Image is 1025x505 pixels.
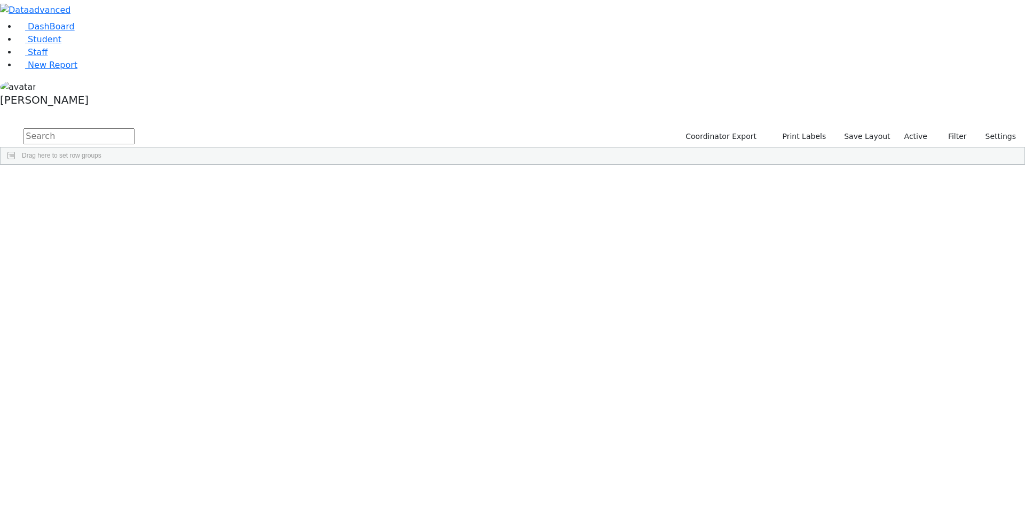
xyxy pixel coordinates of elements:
button: Coordinator Export [679,128,761,145]
input: Search [23,128,135,144]
a: DashBoard [17,21,75,32]
span: Staff [28,47,48,57]
label: Active [900,128,932,145]
span: New Report [28,60,77,70]
button: Save Layout [839,128,895,145]
a: New Report [17,60,77,70]
span: Drag here to set row groups [22,152,101,159]
button: Settings [972,128,1021,145]
button: Print Labels [770,128,831,145]
button: Filter [934,128,972,145]
span: DashBoard [28,21,75,32]
a: Staff [17,47,48,57]
a: Student [17,34,61,44]
span: Student [28,34,61,44]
